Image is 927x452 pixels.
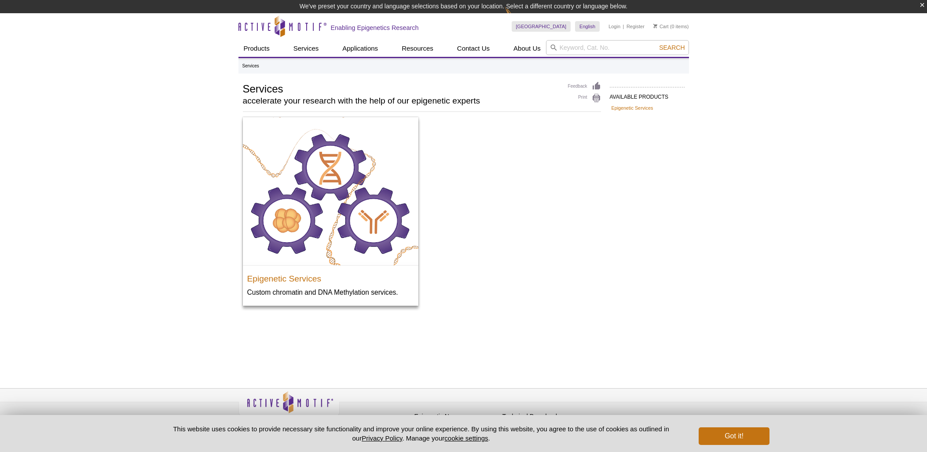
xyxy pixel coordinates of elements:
table: Click to Verify - This site chose Symantec SSL for secure e-commerce and confidential communicati... [590,404,656,423]
a: Feedback [568,82,601,91]
button: Search [656,44,687,52]
img: Your Cart [653,24,657,28]
h3: Epigenetic Services [247,270,414,283]
a: Applications [337,40,383,57]
li: Services [242,63,259,68]
a: Login [608,23,620,30]
a: Print [568,93,601,103]
a: English [575,21,600,32]
a: Services [288,40,324,57]
h4: Epigenetic News [414,413,498,420]
h1: Services [243,82,559,95]
a: Contact Us [452,40,495,57]
input: Keyword, Cat. No. [546,40,689,55]
a: Epigenetic Services [612,104,653,112]
a: About Us [508,40,546,57]
a: [GEOGRAPHIC_DATA] [512,21,571,32]
button: cookie settings [444,434,488,442]
a: Resources [396,40,439,57]
img: Change Here [505,7,528,27]
img: Active Motif End-to-end Epigenetic Services [243,117,418,265]
span: Search [659,44,685,51]
h2: Enabling Epigenetics Research [331,24,419,32]
a: Active Motif End-to-end Epigenetic Services Epigenetic Services Custom chromatin and DNA Methylat... [243,117,418,305]
li: (0 items) [653,21,689,32]
p: This website uses cookies to provide necessary site functionality and improve your online experie... [158,424,685,443]
a: Cart [653,23,669,30]
li: | [623,21,624,32]
img: Active Motif, [238,389,340,424]
a: Products [238,40,275,57]
a: Register [627,23,645,30]
a: Privacy Policy [344,411,378,425]
button: Got it! [699,427,769,445]
h4: Technical Downloads [502,413,586,420]
p: Custom chromatin and DNA Methylation services. [247,288,414,297]
h2: AVAILABLE PRODUCTS [610,87,685,103]
a: Privacy Policy [362,434,402,442]
h2: accelerate your research with the help of our epigenetic experts [243,97,559,105]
